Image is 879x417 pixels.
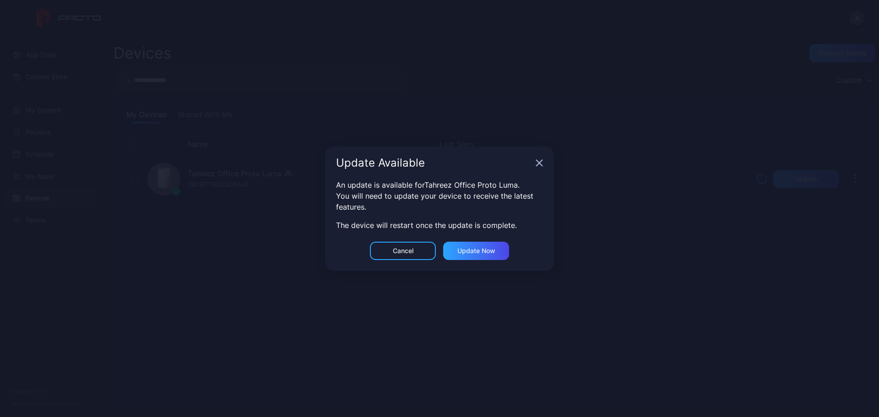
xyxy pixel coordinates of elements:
[457,247,495,255] div: Update now
[336,220,543,231] div: The device will restart once the update is complete.
[336,179,543,190] div: An update is available for Tahreez Office Proto Luma .
[443,242,509,260] button: Update now
[336,157,532,168] div: Update Available
[393,247,413,255] div: Cancel
[336,190,543,212] div: You will need to update your device to receive the latest features.
[370,242,436,260] button: Cancel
